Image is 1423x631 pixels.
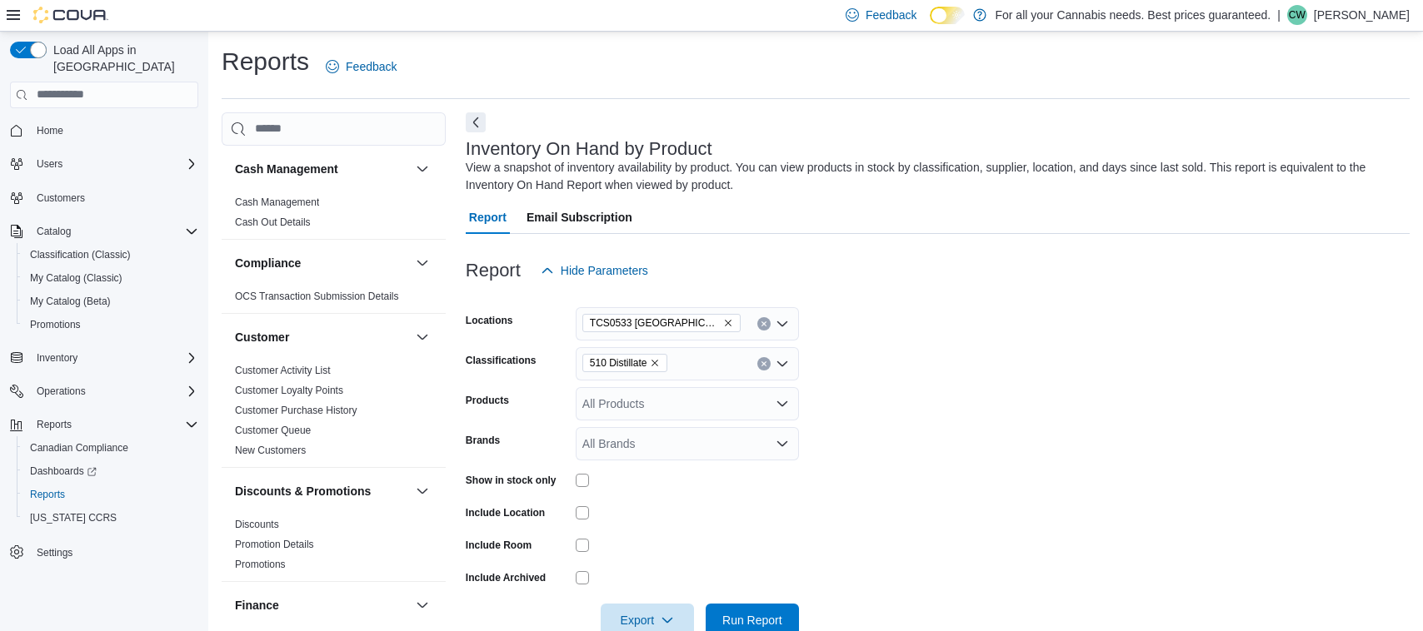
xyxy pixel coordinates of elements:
label: Locations [466,314,513,327]
a: Cash Management [235,196,319,208]
a: Dashboards [17,460,205,483]
span: Reports [37,418,72,431]
button: Finance [412,595,432,615]
span: Customer Activity List [235,364,331,377]
a: Reports [23,484,72,504]
img: Cova [33,7,108,23]
span: Users [37,157,62,171]
span: Settings [37,546,72,559]
p: | [1277,5,1281,25]
span: Promotions [235,558,286,571]
span: My Catalog (Classic) [23,268,198,288]
span: Washington CCRS [23,508,198,528]
span: OCS Transaction Submission Details [235,290,399,303]
span: My Catalog (Beta) [30,295,111,308]
a: My Catalog (Beta) [23,291,117,311]
span: Promotions [23,315,198,335]
span: Classification (Classic) [30,248,131,261]
span: Feedback [866,7,916,23]
h3: Inventory On Hand by Product [466,139,712,159]
span: Inventory [30,348,198,368]
span: New Customers [235,444,306,457]
button: Home [3,118,205,142]
button: Reports [17,483,205,506]
div: Cash Management [222,192,446,239]
span: Reports [30,488,65,501]
button: Clear input [757,357,771,370]
span: Promotions [30,318,81,331]
h3: Customer [235,329,289,345]
button: Discounts & Promotions [412,481,432,501]
button: Finance [235,597,409,614]
button: Classification (Classic) [17,243,205,266]
span: 510 Distillate [590,355,647,371]
span: Operations [37,385,86,398]
span: Operations [30,381,198,401]
label: Include Room [466,539,532,552]
span: Customers [37,191,85,205]
button: [US_STATE] CCRS [17,506,205,529]
span: Customer Loyalty Points [235,384,343,397]
span: Run Report [722,612,782,629]
span: Catalog [30,221,198,241]
div: Compliance [222,286,446,313]
div: Chris Wood [1287,5,1307,25]
span: Classification (Classic) [23,245,198,265]
label: Classifications [466,354,537,367]
span: 510 Distillate [582,354,668,372]
button: Operations [3,380,205,403]
a: Cash Out Details [235,216,311,228]
span: TCS0533 Richmond [582,314,741,332]
button: Discounts & Promotions [235,483,409,499]
a: [US_STATE] CCRS [23,508,123,528]
button: Users [30,154,69,174]
a: Promotion Details [235,539,314,550]
p: [PERSON_NAME] [1314,5,1410,25]
button: Open list of options [776,437,789,450]
button: Hide Parameters [534,254,655,287]
a: Home [30,121,70,141]
span: TCS0533 [GEOGRAPHIC_DATA] [590,315,720,331]
a: Promotions [23,315,87,335]
span: Promotion Details [235,538,314,551]
label: Brands [466,434,500,447]
button: Customers [3,186,205,210]
button: Reports [3,413,205,436]
span: Cash Management [235,196,319,209]
span: Canadian Compliance [30,441,128,455]
span: Home [37,124,63,137]
span: Discounts [235,518,279,531]
button: Promotions [17,313,205,336]
label: Products [466,394,509,407]
a: Canadian Compliance [23,438,135,458]
span: Report [469,201,507,234]
span: Email Subscription [527,201,632,234]
button: Open list of options [776,317,789,330]
h3: Report [466,261,521,281]
div: Discounts & Promotions [222,514,446,581]
a: Dashboards [23,461,103,481]
button: Clear input [757,317,771,330]
span: [US_STATE] CCRS [30,511,117,524]
span: Settings [30,541,198,562]
button: Customer [235,329,409,345]
button: Open list of options [776,397,789,410]
span: Dashboards [23,461,198,481]
button: Compliance [235,255,409,271]
span: Reports [30,415,198,435]
a: Settings [30,543,79,563]
a: Discounts [235,519,279,530]
button: My Catalog (Beta) [17,290,205,313]
h3: Cash Management [235,161,338,177]
span: Catalog [37,225,71,238]
button: Users [3,152,205,176]
span: Reports [23,484,198,504]
span: Home [30,120,198,141]
span: Hide Parameters [561,262,648,279]
span: Cash Out Details [235,216,311,229]
label: Show in stock only [466,474,557,487]
nav: Complex example [10,112,198,608]
button: Catalog [30,221,77,241]
button: Inventory [30,348,84,368]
